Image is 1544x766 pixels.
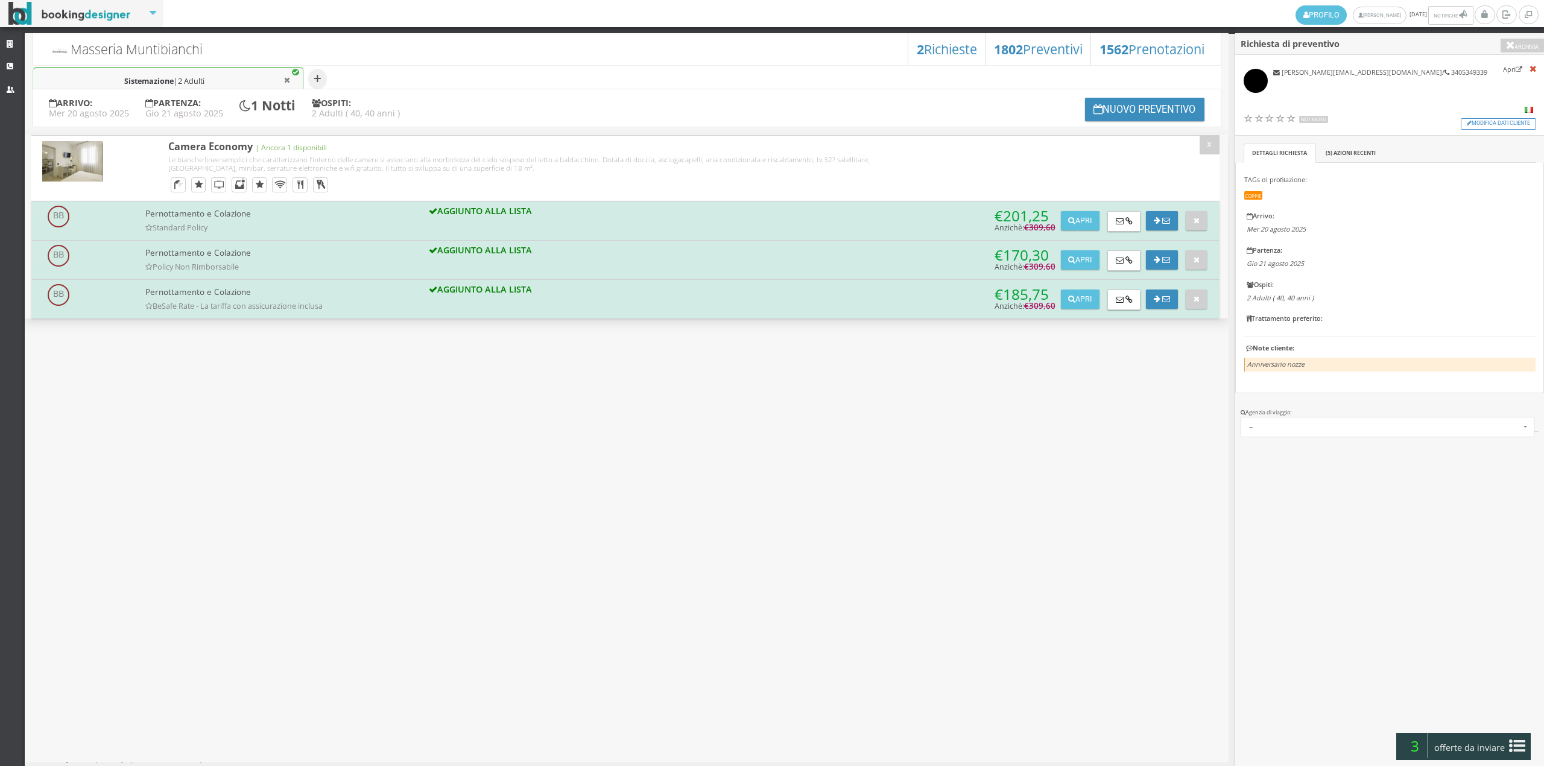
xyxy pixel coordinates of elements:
[1461,118,1536,130] button: Modifica dati cliente
[1282,68,1442,77] span: [PERSON_NAME][EMAIL_ADDRESS][DOMAIN_NAME]
[1317,144,1384,163] a: ( ) Azioni recenti
[8,2,131,25] img: BookingDesigner.com
[1247,293,1314,302] i: 2 Adulti ( 40, 40 anni )
[1353,7,1406,24] a: [PERSON_NAME]
[1244,144,1316,163] a: Dettagli Richiesta
[1296,5,1475,25] span: [DATE]
[1247,315,1533,323] h6: Trattamento preferito:
[1241,409,1539,417] div: Agenzia di viaggio:
[1249,423,1520,431] span: --
[1503,63,1522,74] a: Apri
[1244,343,1294,352] b: Note cliente:
[1247,259,1304,268] i: Gio 21 agosto 2025
[1244,113,1297,126] div: Not Rated
[1428,6,1473,25] button: Notifiche
[1273,69,1487,77] h6: /
[1247,224,1306,233] i: Mer 20 agosto 2025
[1296,5,1347,25] a: Profilo
[1402,733,1428,758] span: 3
[1247,359,1305,369] i: Anniversario nozze
[1241,417,1534,437] button: --
[1327,149,1330,157] span: 5
[1247,247,1533,255] h6: Partenza:
[1299,116,1328,123] span: Not Rated
[1431,738,1509,758] span: offerte da inviare
[1451,68,1487,77] span: 3405349339
[1247,281,1533,289] h6: Ospiti:
[1244,191,1262,200] small: Coppie
[1244,175,1307,184] span: TAGs di profilazione:
[1503,65,1522,74] small: Apri
[1241,38,1340,49] b: Richiesta di preventivo
[1247,212,1533,220] h6: Arrivo:
[1244,113,1329,125] a: Not Rated
[1501,39,1544,52] button: Archivia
